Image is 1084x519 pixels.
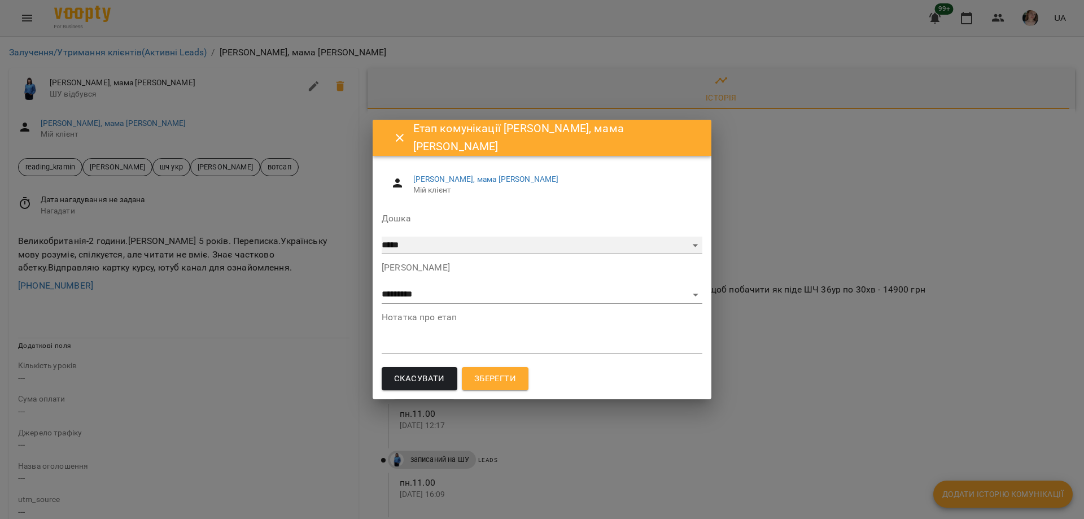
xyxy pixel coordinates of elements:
[394,372,445,386] span: Скасувати
[382,367,457,391] button: Скасувати
[386,124,413,151] button: Close
[382,313,702,322] label: Нотатка про етап
[382,214,702,223] label: Дошка
[413,185,693,196] span: Мій клієнт
[462,367,528,391] button: Зберегти
[413,175,559,184] a: [PERSON_NAME], мама [PERSON_NAME]
[382,263,702,272] label: [PERSON_NAME]
[474,372,516,386] span: Зберегти
[413,120,698,155] h6: Етап комунікації [PERSON_NAME], мама [PERSON_NAME]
